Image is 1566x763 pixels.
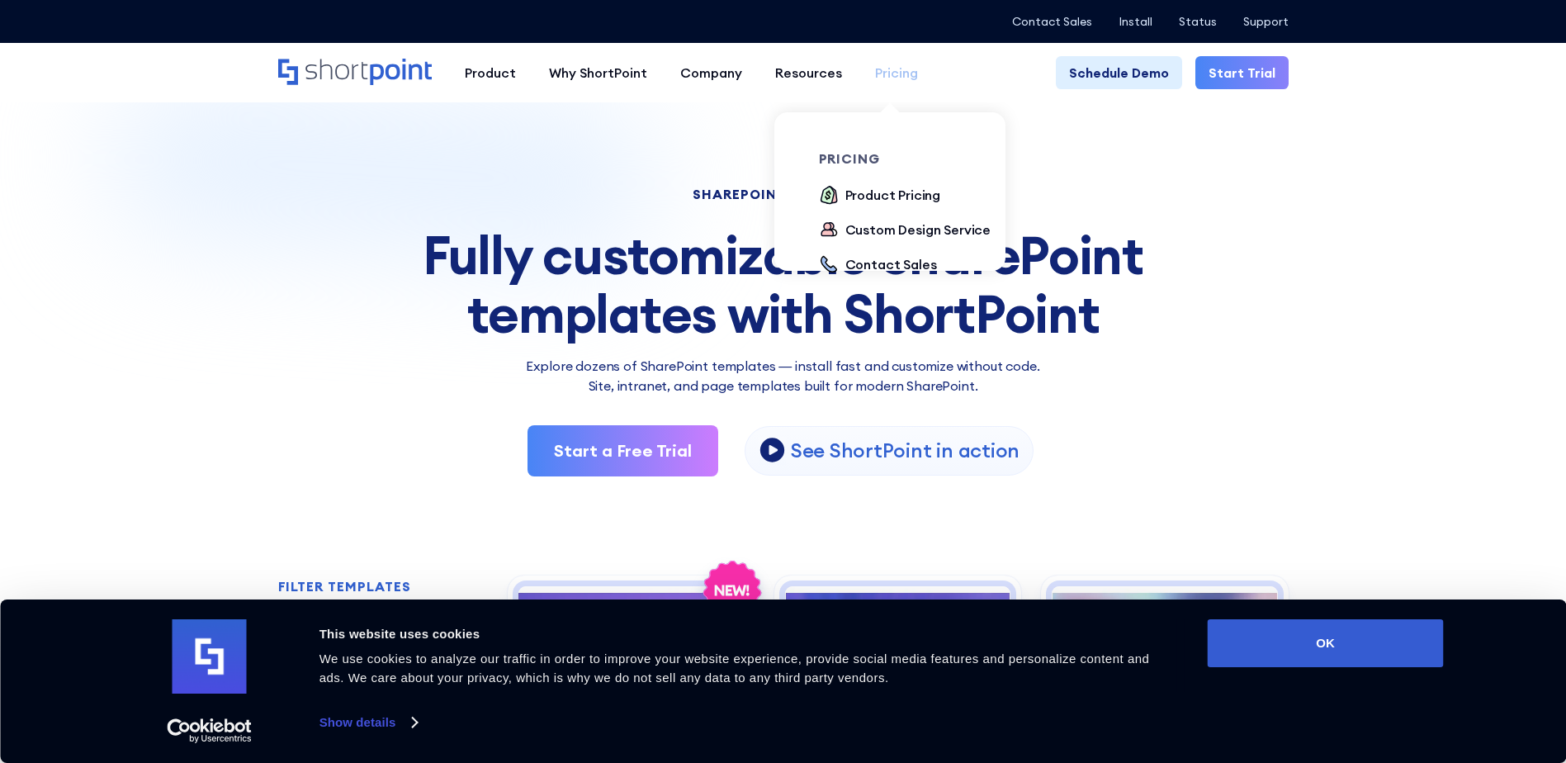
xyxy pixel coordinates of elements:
img: Enterprise 1 – SharePoint Homepage Design: Modern intranet homepage for news, documents, and events. [518,586,744,756]
a: Why ShortPoint [532,56,664,89]
img: HR 2 - HR Intranet Portal: Central HR hub for search, announcements, events, learning. [1052,586,1277,756]
a: Product [448,56,532,89]
img: HR 1 – Human Resources Template: Centralize tools, policies, training, engagement, and news. [785,586,1010,756]
div: Product Pricing [845,185,941,205]
h2: FILTER TEMPLATES [278,580,411,595]
div: This website uses cookies [319,624,1171,644]
p: Explore dozens of SharePoint templates — install fast and customize without code. Site, intranet,... [278,356,1289,396]
p: See ShortPoint in action [791,438,1020,463]
a: open lightbox [745,426,1034,476]
div: Company [680,63,742,83]
a: Support [1243,15,1289,28]
a: Install [1119,15,1152,28]
a: Custom Design Service [819,220,991,241]
a: Show details [319,710,417,735]
img: logo [173,619,247,694]
div: Fully customizable SharePoint templates with ShortPoint [278,226,1289,343]
div: pricing [819,152,1004,165]
a: Start Trial [1195,56,1289,89]
h1: SHAREPOINT TEMPLATES [278,188,1289,200]
div: Pricing [875,63,918,83]
div: Product [465,63,516,83]
a: Usercentrics Cookiebot - opens in a new window [137,718,282,743]
a: Pricing [859,56,934,89]
button: OK [1208,619,1444,667]
div: Contact Sales [845,254,937,274]
a: Contact Sales [1012,15,1092,28]
a: Resources [759,56,859,89]
div: Resources [775,63,842,83]
div: Why ShortPoint [549,63,647,83]
a: Status [1179,15,1217,28]
a: Start a Free Trial [528,425,718,476]
a: Schedule Demo [1056,56,1182,89]
a: Home [278,59,432,87]
a: Company [664,56,759,89]
div: Custom Design Service [845,220,991,239]
a: Contact Sales [819,254,937,276]
span: We use cookies to analyze our traffic in order to improve your website experience, provide social... [319,652,1150,685]
a: Product Pricing [819,185,941,206]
